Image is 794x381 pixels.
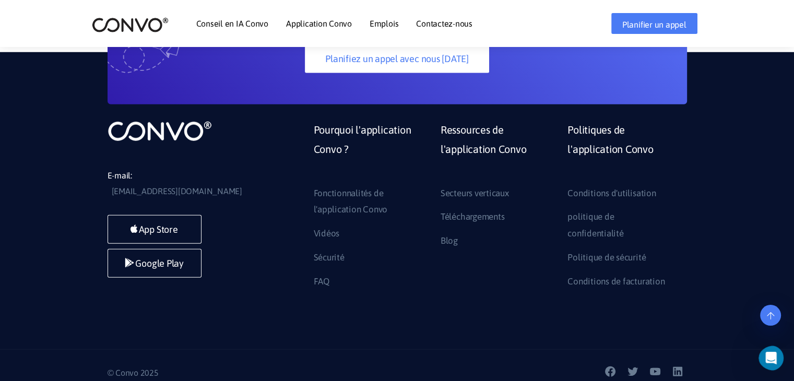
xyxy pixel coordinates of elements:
[611,13,697,34] a: Planifier un appel
[441,188,509,198] font: Secteurs verticaux
[314,249,345,266] a: Sécurité
[567,276,665,287] font: Conditions de facturation
[135,258,183,269] font: Google Play
[325,53,469,64] font: Planifiez un appel avec nous [DATE]
[441,185,509,202] a: Secteurs verticaux
[314,225,340,242] a: Vidéos
[370,19,398,28] a: Emplois
[108,171,132,180] font: E-mail:
[567,273,665,290] a: Conditions de facturation
[441,209,504,225] a: Téléchargements
[286,19,352,28] a: Application Convo
[567,185,656,202] a: Conditions d'utilisation
[314,276,329,287] font: FAQ
[441,233,458,249] a: Blog
[567,188,656,198] font: Conditions d'utilisation
[441,124,526,155] font: Ressources de l'application Convo
[108,368,159,377] font: © Convo 2025
[139,224,178,235] font: App Store
[622,20,686,29] font: Planifier un appel
[196,19,268,28] a: Conseil en IA Convo
[567,211,623,239] font: politique de confidentialité
[441,211,504,222] font: Téléchargements
[314,124,411,155] font: Pourquoi l'application Convo ?
[567,249,646,266] a: Politique de sécurité
[108,249,202,278] a: Google Play
[314,252,345,263] font: Sécurité
[314,185,417,218] a: Fonctionnalités de l'application Convo
[441,235,458,246] font: Blog
[306,120,687,297] div: Pied de page
[112,186,242,196] font: [EMAIL_ADDRESS][DOMAIN_NAME]
[416,19,472,28] a: Contactez-nous
[567,209,671,242] a: politique de confidentialité
[112,184,242,199] a: [EMAIL_ADDRESS][DOMAIN_NAME]
[108,215,202,244] a: App Store
[314,188,387,215] font: Fonctionnalités de l'application Convo
[305,44,489,73] a: Planifiez un appel avec nous [DATE]
[314,228,340,239] font: Vidéos
[567,252,646,263] font: Politique de sécurité
[567,124,653,155] font: Politiques de l'application Convo
[759,346,791,371] iframe: Chat en direct par interphone
[108,120,212,142] img: logo_non_trouvé
[314,273,329,290] a: FAQ
[92,17,169,33] img: logo_2.png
